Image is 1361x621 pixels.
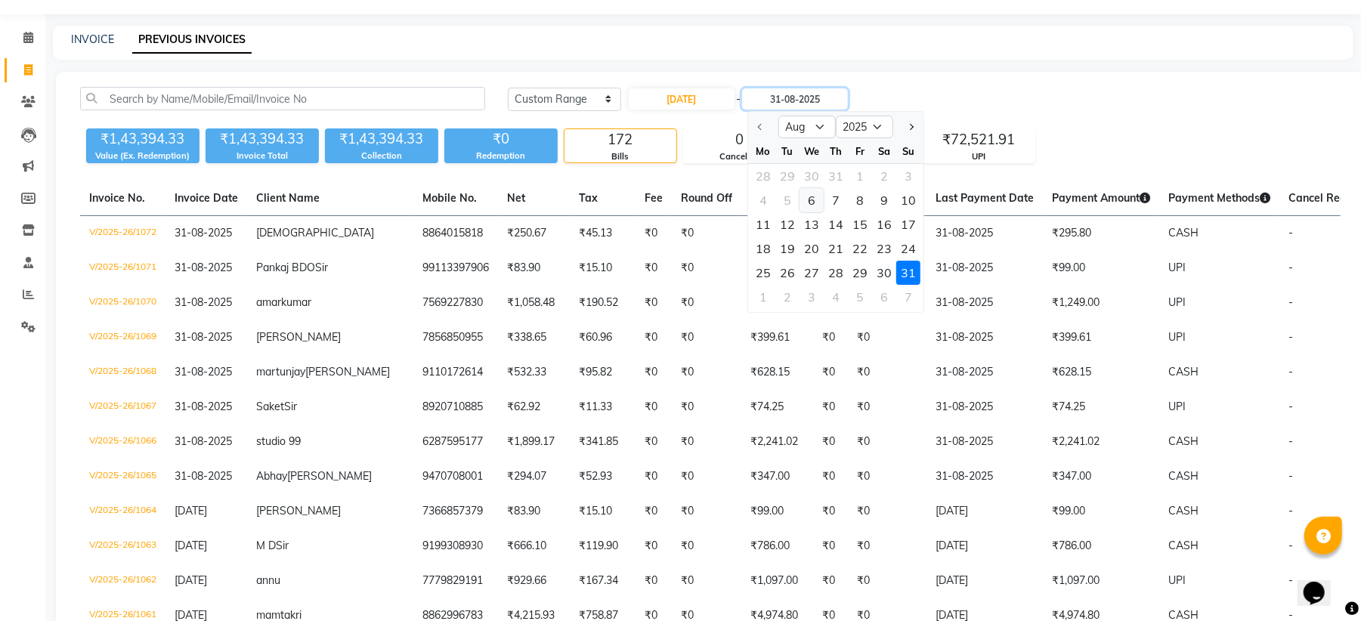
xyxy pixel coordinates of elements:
[824,236,848,261] div: Thursday, August 21, 2025
[672,286,741,320] td: ₹0
[926,459,1043,494] td: 31-08-2025
[80,355,165,390] td: V/2025-26/1068
[775,285,800,309] div: Tuesday, September 2, 2025
[86,150,200,162] div: Value (Ex. Redemption)
[1043,216,1159,252] td: ₹295.80
[848,139,872,163] div: Fr
[498,425,570,459] td: ₹1,899.17
[836,116,893,138] select: Select year
[824,261,848,285] div: 28
[778,116,836,138] select: Select month
[256,504,341,517] span: [PERSON_NAME]
[751,285,775,309] div: 1
[1168,365,1199,378] span: CASH
[175,365,232,378] span: 31-08-2025
[775,236,800,261] div: 19
[444,128,558,150] div: ₹0
[570,251,636,286] td: ₹15.10
[736,91,741,107] span: -
[800,261,824,285] div: 27
[80,425,165,459] td: V/2025-26/1066
[741,216,813,252] td: ₹295.80
[444,150,558,162] div: Redemption
[813,355,848,390] td: ₹0
[1168,191,1270,205] span: Payment Methods
[256,469,287,483] span: Abhay
[684,150,796,163] div: Cancelled
[413,425,498,459] td: 6287595177
[325,128,438,150] div: ₹1,43,394.33
[636,320,672,355] td: ₹0
[672,216,741,252] td: ₹0
[672,564,741,598] td: ₹0
[848,355,926,390] td: ₹0
[926,425,1043,459] td: 31-08-2025
[848,425,926,459] td: ₹0
[775,212,800,236] div: Tuesday, August 12, 2025
[570,355,636,390] td: ₹95.82
[256,261,315,274] span: Pankaj BDO
[71,32,114,46] a: INVOICE
[824,285,848,309] div: Thursday, September 4, 2025
[80,564,165,598] td: V/2025-26/1062
[741,459,813,494] td: ₹347.00
[741,355,813,390] td: ₹628.15
[498,390,570,425] td: ₹62.92
[800,188,824,212] div: Wednesday, August 6, 2025
[570,425,636,459] td: ₹341.85
[926,564,1043,598] td: [DATE]
[1043,425,1159,459] td: ₹2,241.02
[896,212,920,236] div: 17
[80,459,165,494] td: V/2025-26/1065
[1168,573,1186,587] span: UPI
[565,150,676,163] div: Bills
[256,573,280,587] span: annu
[824,212,848,236] div: 14
[636,355,672,390] td: ₹0
[848,285,872,309] div: 5
[1288,365,1293,378] span: -
[824,285,848,309] div: 4
[629,88,735,110] input: Start Date
[570,320,636,355] td: ₹60.96
[872,212,896,236] div: 16
[80,251,165,286] td: V/2025-26/1071
[256,330,341,344] span: [PERSON_NAME]
[498,355,570,390] td: ₹532.33
[422,191,477,205] span: Mobile No.
[579,191,598,205] span: Tax
[813,390,848,425] td: ₹0
[175,295,232,309] span: 31-08-2025
[1288,539,1293,552] span: -
[256,226,374,239] span: [DEMOGRAPHIC_DATA]
[1288,261,1293,274] span: -
[872,285,896,309] div: 6
[800,188,824,212] div: 6
[800,261,824,285] div: Wednesday, August 27, 2025
[775,261,800,285] div: Tuesday, August 26, 2025
[751,261,775,285] div: Monday, August 25, 2025
[284,400,297,413] span: Sir
[926,286,1043,320] td: 31-08-2025
[896,236,920,261] div: Sunday, August 24, 2025
[751,236,775,261] div: 18
[287,469,372,483] span: [PERSON_NAME]
[636,494,672,529] td: ₹0
[848,261,872,285] div: 29
[872,236,896,261] div: Saturday, August 23, 2025
[1043,251,1159,286] td: ₹99.00
[86,128,200,150] div: ₹1,43,394.33
[775,261,800,285] div: 26
[413,564,498,598] td: 7779829191
[824,188,848,212] div: 7
[570,494,636,529] td: ₹15.10
[672,320,741,355] td: ₹0
[1288,330,1293,344] span: -
[926,390,1043,425] td: 31-08-2025
[672,459,741,494] td: ₹0
[1043,459,1159,494] td: ₹347.00
[175,261,232,274] span: 31-08-2025
[751,212,775,236] div: 11
[1168,226,1199,239] span: CASH
[896,236,920,261] div: 24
